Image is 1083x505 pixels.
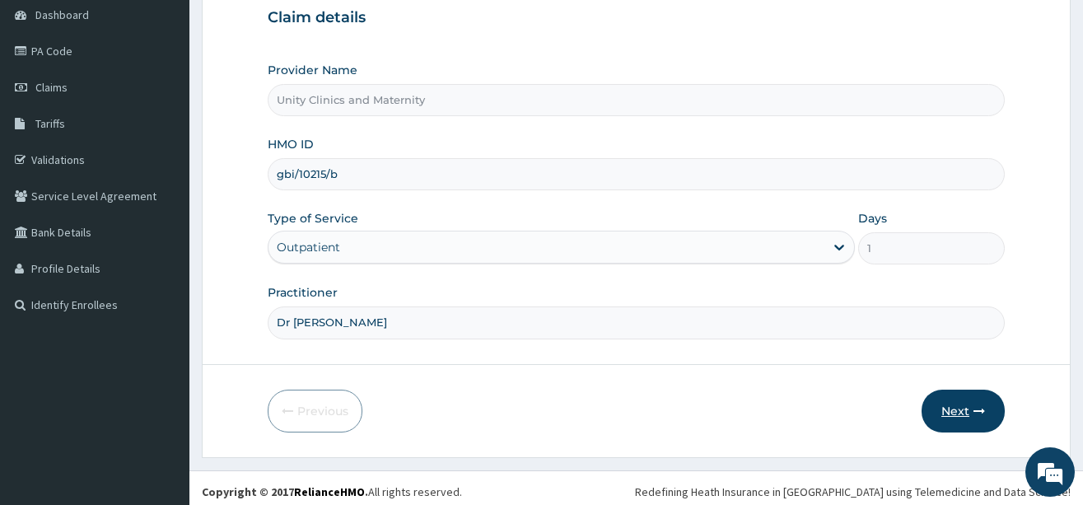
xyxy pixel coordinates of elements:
input: Enter HMO ID [268,158,1005,190]
div: Chat with us now [86,92,277,114]
img: d_794563401_company_1708531726252_794563401 [30,82,67,124]
div: Redefining Heath Insurance in [GEOGRAPHIC_DATA] using Telemedicine and Data Science! [635,484,1071,500]
a: RelianceHMO [294,484,365,499]
div: Minimize live chat window [270,8,310,48]
textarea: Type your message and hit 'Enter' [8,333,314,390]
label: Type of Service [268,210,358,227]
button: Previous [268,390,362,433]
span: Claims [35,80,68,95]
label: Days [858,210,887,227]
h3: Claim details [268,9,1005,27]
span: Tariffs [35,116,65,131]
strong: Copyright © 2017 . [202,484,368,499]
span: Dashboard [35,7,89,22]
label: Provider Name [268,62,357,78]
label: Practitioner [268,284,338,301]
div: Outpatient [277,239,340,255]
input: Enter Name [268,306,1005,339]
button: Next [922,390,1005,433]
span: We're online! [96,149,227,316]
label: HMO ID [268,136,314,152]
